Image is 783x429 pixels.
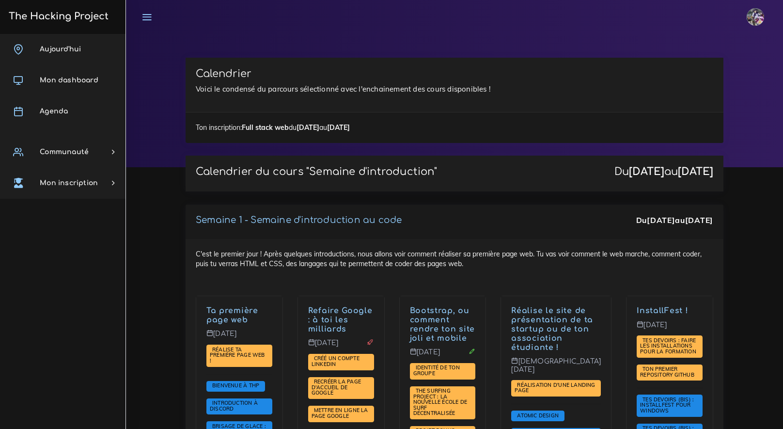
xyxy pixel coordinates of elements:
a: Bootstrap, ou comment rendre ton site joli et mobile [410,306,475,342]
span: Mettre en ligne la page Google [312,407,368,419]
a: Réalise ta première page web ! [210,346,265,364]
a: Refaire Google : à toi les milliards [308,306,373,334]
a: Mettre en ligne la page Google [312,407,368,420]
p: Voici le condensé du parcours sélectionné avec l'enchainement des cours disponibles ! [196,83,713,95]
div: Du au [614,166,713,178]
h3: The Hacking Project [6,11,109,22]
strong: [DATE] [678,166,713,177]
span: Mon dashboard [40,77,98,84]
a: Recréer la page d'accueil de Google [312,379,361,397]
span: Introduction à Discord [210,399,258,412]
strong: [DATE] [629,166,664,177]
p: [DATE] [206,330,272,345]
a: Bienvenue à THP [210,382,262,389]
strong: Full stack web [242,123,289,132]
p: Calendrier du cours "Semaine d'introduction" [196,166,437,178]
strong: [DATE] [647,215,675,225]
span: The Surfing Project : la nouvelle école de surf décentralisée [413,387,468,416]
div: Ton inscription: du au [186,112,723,143]
strong: [DATE] [297,123,319,132]
strong: [DATE] [327,123,350,132]
h3: Calendrier [196,68,713,80]
a: Ta première page web [206,306,258,324]
span: Réalisation d'une landing page [515,381,595,394]
span: Communauté [40,148,89,156]
span: Ton premier repository GitHub [640,365,697,378]
strong: [DATE] [685,215,713,225]
span: Mon inscription [40,179,98,187]
a: Réalisation d'une landing page [515,382,595,395]
a: Ton premier repository GitHub [640,366,697,379]
a: Semaine 1 - Semaine d'introduction au code [196,215,402,225]
p: [DATE] [637,321,703,336]
a: Introduction à Discord [210,400,258,413]
span: Aujourd'hui [40,46,81,53]
span: Identité de ton groupe [413,364,460,377]
p: [DEMOGRAPHIC_DATA][DATE] [511,357,601,381]
div: Du au [636,215,713,226]
a: InstallFest ! [637,306,688,315]
span: Agenda [40,108,68,115]
span: Créé un compte LinkedIn [312,355,360,367]
a: Tes devoirs : faire les installations pour la formation [640,337,699,355]
a: Réalise le site de présentation de ta startup ou de ton association étudiante ! [511,306,593,351]
a: Atomic Design [515,412,561,419]
p: [DATE] [308,339,374,354]
a: Identité de ton groupe [413,365,460,377]
a: The Surfing Project : la nouvelle école de surf décentralisée [413,388,468,417]
a: Créé un compte LinkedIn [312,355,360,368]
p: [DATE] [410,348,476,364]
img: eg54bupqcshyolnhdacp.jpg [747,8,764,26]
a: Tes devoirs (bis) : Installfest pour Windows [640,397,694,414]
